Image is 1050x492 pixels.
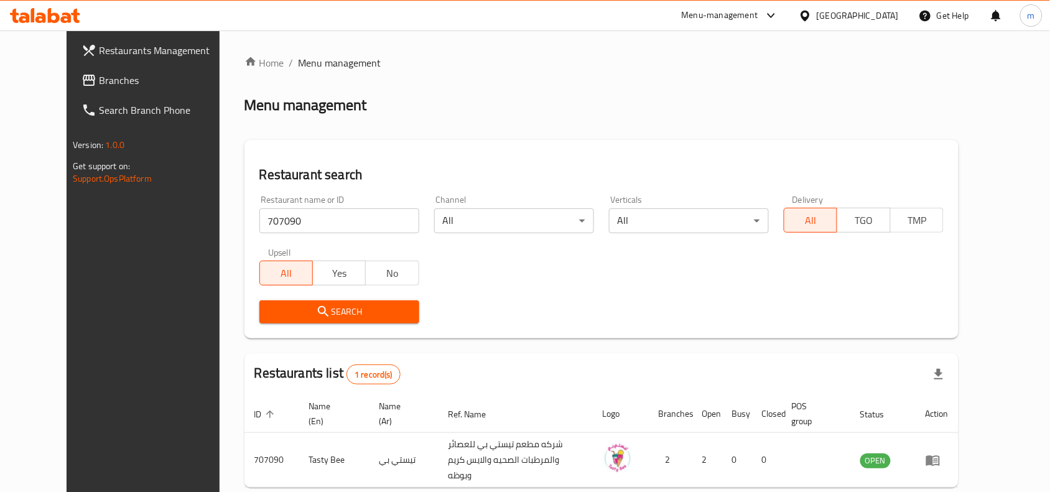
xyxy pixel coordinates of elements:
[916,395,959,433] th: Action
[73,158,130,174] span: Get support on:
[312,261,366,285] button: Yes
[259,300,419,323] button: Search
[72,65,242,95] a: Branches
[817,9,899,22] div: [GEOGRAPHIC_DATA]
[365,261,419,285] button: No
[99,43,232,58] span: Restaurants Management
[842,211,885,230] span: TGO
[890,208,944,233] button: TMP
[73,137,103,153] span: Version:
[244,55,284,70] a: Home
[860,453,891,468] span: OPEN
[99,103,232,118] span: Search Branch Phone
[72,95,242,125] a: Search Branch Phone
[379,399,423,429] span: Name (Ar)
[926,453,949,468] div: Menu
[924,360,954,389] div: Export file
[259,208,419,233] input: Search for restaurant name or ID..
[602,442,633,473] img: Tasty Bee
[692,395,722,433] th: Open
[289,55,294,70] li: /
[73,170,152,187] a: Support.OpsPlatform
[99,73,232,88] span: Branches
[268,248,291,257] label: Upsell
[448,407,502,422] span: Ref. Name
[259,165,944,184] h2: Restaurant search
[299,55,381,70] span: Menu management
[244,55,959,70] nav: breadcrumb
[72,35,242,65] a: Restaurants Management
[751,395,781,433] th: Closed
[609,208,769,233] div: All
[792,195,824,204] label: Delivery
[346,364,401,384] div: Total records count
[371,264,414,282] span: No
[438,433,592,488] td: شركه مطعم تيستي بي للعصائر والمرطبات الصحيه والايس كريم وبوظه
[254,364,401,384] h2: Restaurants list
[789,211,832,230] span: All
[269,304,409,320] span: Search
[791,399,835,429] span: POS group
[860,453,891,468] div: OPEN
[254,407,278,422] span: ID
[1028,9,1035,22] span: m
[318,264,361,282] span: Yes
[434,208,594,233] div: All
[722,395,751,433] th: Busy
[837,208,890,233] button: TGO
[592,395,648,433] th: Logo
[751,433,781,488] td: 0
[244,95,367,115] h2: Menu management
[244,433,299,488] td: 707090
[722,433,751,488] td: 0
[784,208,837,233] button: All
[265,264,308,282] span: All
[244,395,959,488] table: enhanced table
[299,433,369,488] td: Tasty Bee
[347,369,400,381] span: 1 record(s)
[682,8,758,23] div: Menu-management
[309,399,354,429] span: Name (En)
[259,261,313,285] button: All
[648,433,692,488] td: 2
[896,211,939,230] span: TMP
[369,433,438,488] td: تيستي بي
[105,137,124,153] span: 1.0.0
[860,407,901,422] span: Status
[692,433,722,488] td: 2
[648,395,692,433] th: Branches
